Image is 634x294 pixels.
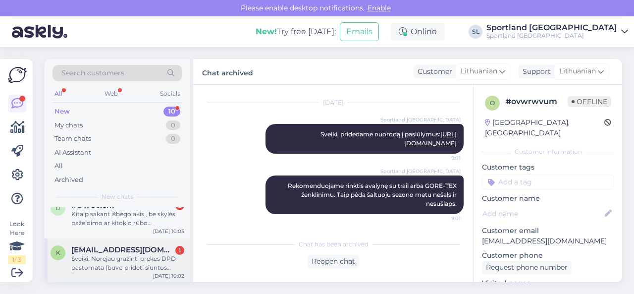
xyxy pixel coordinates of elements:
[55,204,60,212] span: u
[423,215,461,222] span: 9:01
[568,96,611,107] span: Offline
[203,98,464,107] div: [DATE]
[299,240,369,249] span: Chat has been archived
[56,249,60,256] span: k
[486,24,617,32] div: Sportland [GEOGRAPHIC_DATA]
[288,182,458,207] span: Rekomenduojame rinktis avalynę su trail arba GORE-TEX ženklinimu. Taip pėda šaltuoju sezono metu ...
[482,261,572,274] div: Request phone number
[8,220,26,264] div: Look Here
[54,148,91,158] div: AI Assistant
[256,27,277,36] b: New!
[469,25,482,39] div: SL
[414,66,452,77] div: Customer
[482,226,614,236] p: Customer email
[461,66,497,77] span: Lithuanian
[53,87,64,100] div: All
[380,116,461,123] span: Sportland [GEOGRAPHIC_DATA]
[103,87,120,100] div: Web
[166,120,180,130] div: 0
[391,23,445,41] div: Online
[482,278,614,289] p: Visited pages
[320,130,457,147] span: Sveiki, pridedame nuorodą į pasiūlymus:
[308,255,359,268] div: Reopen chat
[340,22,379,41] button: Emails
[482,147,614,156] div: Customer information
[482,236,614,246] p: [EMAIL_ADDRESS][DOMAIN_NAME]
[482,162,614,173] p: Customer tags
[490,99,495,107] span: o
[175,246,184,255] div: 1
[163,107,180,117] div: 10
[519,66,551,77] div: Support
[482,193,614,204] p: Customer name
[256,26,336,38] div: Try free [DATE]:
[482,250,614,261] p: Customer phone
[482,208,603,219] input: Add name
[423,154,461,162] span: 9:01
[71,210,184,228] div: Kitaip sakant išbėgo akis , be skylės, pažeidimo ar kitokio rūbo sugadinimo. Kokie yra kompensaci...
[54,161,63,171] div: All
[61,68,124,78] span: Search customers
[158,87,182,100] div: Socials
[153,272,184,280] div: [DATE] 10:02
[153,228,184,235] div: [DATE] 10:03
[54,175,83,185] div: Archived
[71,245,174,254] span: ksipelyte@gmail.com
[54,107,70,117] div: New
[54,134,91,144] div: Team chats
[485,118,604,138] div: [GEOGRAPHIC_DATA], [GEOGRAPHIC_DATA]
[506,96,568,108] div: # ovwrwvum
[482,175,614,189] input: Add a tag
[486,24,628,40] a: Sportland [GEOGRAPHIC_DATA]Sportland [GEOGRAPHIC_DATA]
[166,134,180,144] div: 0
[365,3,394,12] span: Enable
[380,168,461,175] span: Sportland [GEOGRAPHIC_DATA]
[8,67,27,83] img: Askly Logo
[102,192,133,201] span: New chats
[71,254,184,272] div: Sveiki. Norejau grazinti prekes DPD pastomata (buvo prideti siuntos grazinimo lipdukai), taciau p...
[559,66,596,77] span: Lithuanian
[8,255,26,264] div: 1 / 3
[54,120,83,130] div: My chats
[202,65,253,78] label: Chat archived
[486,32,617,40] div: Sportland [GEOGRAPHIC_DATA]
